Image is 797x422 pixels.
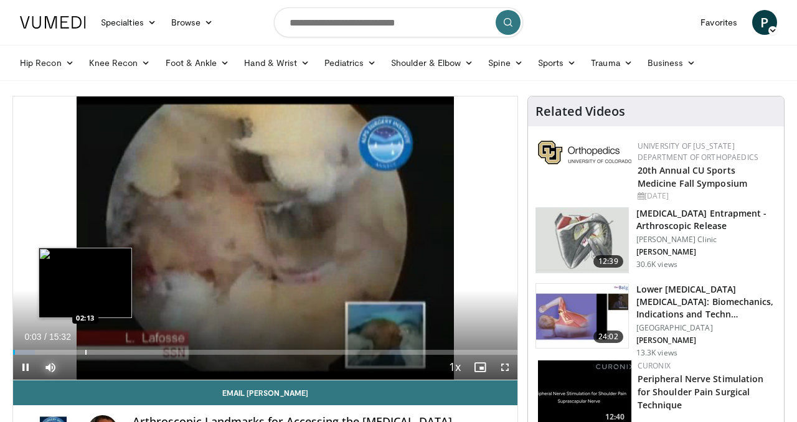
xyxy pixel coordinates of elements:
img: VuMedi Logo [20,16,86,29]
span: 15:32 [49,332,71,342]
button: Playback Rate [443,355,468,380]
button: Enable picture-in-picture mode [468,355,493,380]
h3: [MEDICAL_DATA] Entrapment - Arthroscopic Release [636,207,776,232]
video-js: Video Player [13,96,517,380]
a: P [752,10,777,35]
a: 20th Annual CU Sports Medicine Fall Symposium [638,164,747,189]
img: 355603a8-37da-49b6-856f-e00d7e9307d3.png.150x105_q85_autocrop_double_scale_upscale_version-0.2.png [538,141,631,164]
a: Knee Recon [82,50,158,75]
p: [PERSON_NAME] Clinic [636,235,776,245]
a: Spine [481,50,530,75]
a: Curonix [638,360,671,371]
img: 38716_0000_3.png.150x105_q85_crop-smart_upscale.jpg [536,208,628,273]
span: / [44,332,47,342]
a: Browse [164,10,221,35]
p: [PERSON_NAME] [636,247,776,257]
a: Email [PERSON_NAME] [13,380,517,405]
a: Peripheral Nerve Stimulation for Shoulder Pain Surgical Technique [638,373,764,411]
button: Mute [38,355,63,380]
button: Fullscreen [493,355,517,380]
h4: Related Videos [535,104,625,119]
a: Hip Recon [12,50,82,75]
a: 24:02 Lower [MEDICAL_DATA] [MEDICAL_DATA]: Biomechanics, Indications and Techn… [GEOGRAPHIC_DATA]... [535,283,776,358]
a: Specialties [93,10,164,35]
p: 30.6K views [636,260,677,270]
a: Business [640,50,704,75]
input: Search topics, interventions [274,7,523,37]
a: Pediatrics [317,50,384,75]
div: [DATE] [638,190,774,202]
span: 0:03 [24,332,41,342]
a: Hand & Wrist [237,50,317,75]
a: Sports [531,50,584,75]
span: 24:02 [593,331,623,343]
a: Foot & Ankle [158,50,237,75]
h3: Lower [MEDICAL_DATA] [MEDICAL_DATA]: Biomechanics, Indications and Techn… [636,283,776,321]
a: 12:39 [MEDICAL_DATA] Entrapment - Arthroscopic Release [PERSON_NAME] Clinic [PERSON_NAME] 30.6K v... [535,207,776,273]
div: Progress Bar [13,350,517,355]
p: 13.3K views [636,348,677,358]
p: [PERSON_NAME] [636,335,776,345]
a: Shoulder & Elbow [384,50,481,75]
a: Favorites [693,10,745,35]
p: [GEOGRAPHIC_DATA] [636,323,776,333]
img: 003f300e-98b5-4117-aead-6046ac8f096e.150x105_q85_crop-smart_upscale.jpg [536,284,628,349]
button: Pause [13,355,38,380]
span: 12:39 [593,255,623,268]
img: image.jpeg [39,248,132,318]
a: Trauma [583,50,640,75]
a: University of [US_STATE] Department of Orthopaedics [638,141,758,162]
